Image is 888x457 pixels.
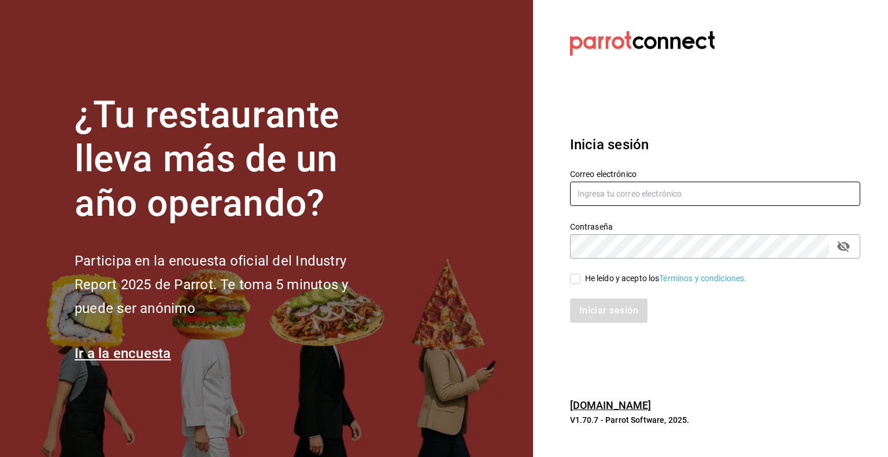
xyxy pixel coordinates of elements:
a: Ir a la encuesta [75,345,171,362]
h2: Participa en la encuesta oficial del Industry Report 2025 de Parrot. Te toma 5 minutos y puede se... [75,249,387,320]
label: Contraseña [570,222,860,230]
h1: ¿Tu restaurante lleva más de un año operando? [75,93,387,226]
h3: Inicia sesión [570,134,860,155]
a: [DOMAIN_NAME] [570,399,652,411]
input: Ingresa tu correo electrónico [570,182,860,206]
div: He leído y acepto los [585,272,747,285]
p: V1.70.7 - Parrot Software, 2025. [570,414,860,426]
button: passwordField [834,237,853,256]
a: Términos y condiciones. [659,274,746,283]
label: Correo electrónico [570,169,860,178]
